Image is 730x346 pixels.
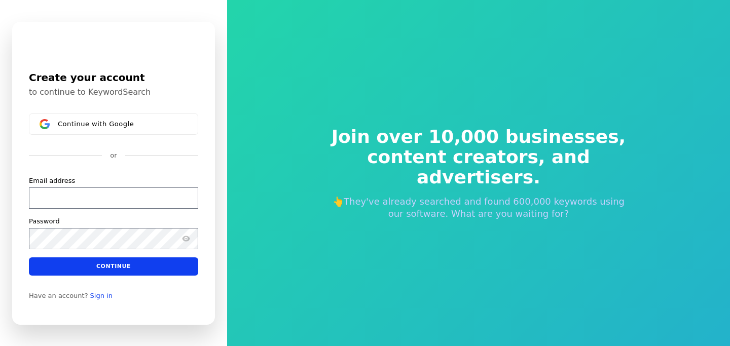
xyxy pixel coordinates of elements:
[324,127,633,147] span: Join over 10,000 businesses,
[180,232,192,244] button: Show password
[90,291,113,299] a: Sign in
[29,216,60,225] label: Password
[29,291,88,299] span: Have an account?
[29,113,198,135] button: Sign in with GoogleContinue with Google
[29,87,198,97] p: to continue to KeywordSearch
[324,196,633,220] p: 👆They've already searched and found 600,000 keywords using our software. What are you waiting for?
[29,70,198,85] h1: Create your account
[29,176,75,185] label: Email address
[58,120,134,128] span: Continue with Google
[29,257,198,275] button: Continue
[324,147,633,187] span: content creators, and advertisers.
[110,151,117,160] p: or
[40,119,50,129] img: Sign in with Google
